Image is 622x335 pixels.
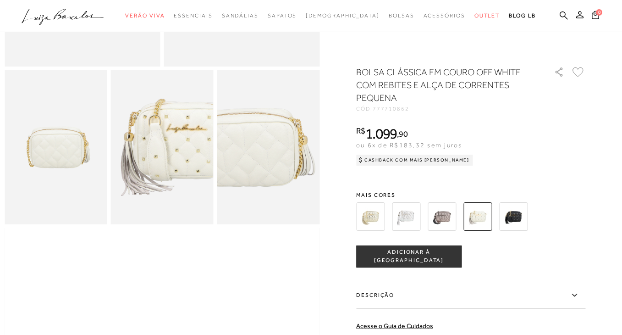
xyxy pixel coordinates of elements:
img: BOLSA CLÁSSICA EM COURO OFF WHITE COM REBITES E ALÇA DE CORRENTES PEQUENA [463,202,492,231]
a: categoryNavScreenReaderText [174,7,212,24]
button: 0 [589,10,602,22]
h1: BOLSA CLÁSSICA EM COURO OFF WHITE COM REBITES E ALÇA DE CORRENTES PEQUENA [356,66,528,104]
img: image [217,70,319,224]
span: 777710862 [373,106,409,112]
a: categoryNavScreenReaderText [125,7,165,24]
a: categoryNavScreenReaderText [268,7,297,24]
span: Sandálias [222,12,259,19]
img: BOLSA CLÁSSICA EM COURO METALIZADO DOURADO COM REBITES E ALÇA DE CORRENTES PEQUENA [356,202,385,231]
span: Verão Viva [125,12,165,19]
i: R$ [356,127,365,135]
img: image [5,70,107,224]
a: noSubCategoriesText [306,7,380,24]
span: Mais cores [356,192,585,198]
label: Descrição [356,282,585,309]
span: BLOG LB [509,12,535,19]
span: Acessórios [424,12,465,19]
span: Essenciais [174,12,212,19]
div: CÓD: [356,106,539,112]
span: 0 [596,9,602,16]
div: Cashback com Mais [PERSON_NAME] [356,155,473,166]
span: 90 [399,129,407,139]
a: categoryNavScreenReaderText [424,7,465,24]
span: Sapatos [268,12,297,19]
a: categoryNavScreenReaderText [389,7,414,24]
img: BOLSA CLÁSSICA EM COURO METALIZADO PRATA COM REBITES E ALÇA DE CORRENTES PEQUENA [392,202,420,231]
span: [DEMOGRAPHIC_DATA] [306,12,380,19]
img: BOLSA CLÁSSICA EM COURO METALIZADO TITÂNIO COM REBITES E ALÇA DE CORRENTES PEQUENA [428,202,456,231]
img: BOLSA CLÁSSICA EM COURO PRETO COM REBITES E ALÇA DE CORRENTES PEQUENA [499,202,528,231]
i: , [397,130,407,138]
span: ou 6x de R$183,32 sem juros [356,141,462,149]
a: Acesse o Guia de Cuidados [356,322,433,329]
span: Outlet [474,12,500,19]
a: BLOG LB [509,7,535,24]
button: ADICIONAR À [GEOGRAPHIC_DATA] [356,246,462,268]
span: Bolsas [389,12,414,19]
span: ADICIONAR À [GEOGRAPHIC_DATA] [357,248,461,264]
span: 1.099 [365,125,397,142]
a: categoryNavScreenReaderText [222,7,259,24]
a: categoryNavScreenReaderText [474,7,500,24]
img: image [111,70,214,224]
